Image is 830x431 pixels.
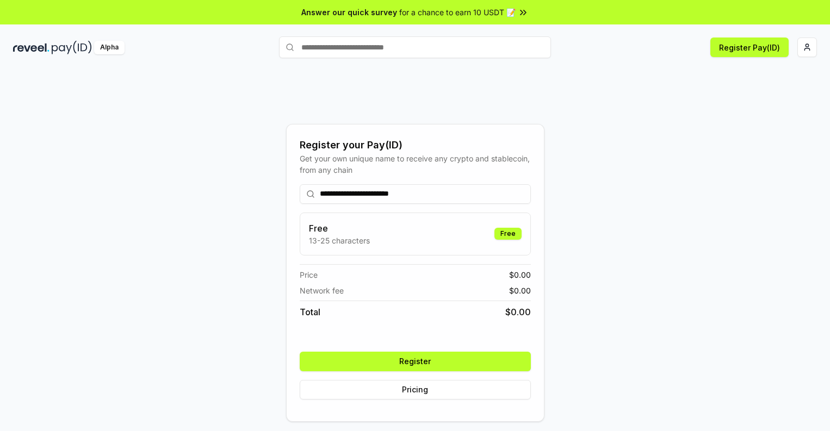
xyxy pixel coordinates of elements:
[309,222,370,235] h3: Free
[301,7,397,18] span: Answer our quick survey
[505,305,531,318] span: $ 0.00
[300,285,344,296] span: Network fee
[309,235,370,246] p: 13-25 characters
[300,305,320,318] span: Total
[300,153,531,176] div: Get your own unique name to receive any crypto and stablecoin, from any chain
[494,228,522,240] div: Free
[94,41,125,54] div: Alpha
[399,7,516,18] span: for a chance to earn 10 USDT 📝
[13,41,49,54] img: reveel_dark
[300,380,531,399] button: Pricing
[300,269,318,280] span: Price
[509,285,531,296] span: $ 0.00
[710,38,789,57] button: Register Pay(ID)
[300,138,531,153] div: Register your Pay(ID)
[52,41,92,54] img: pay_id
[509,269,531,280] span: $ 0.00
[300,352,531,371] button: Register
